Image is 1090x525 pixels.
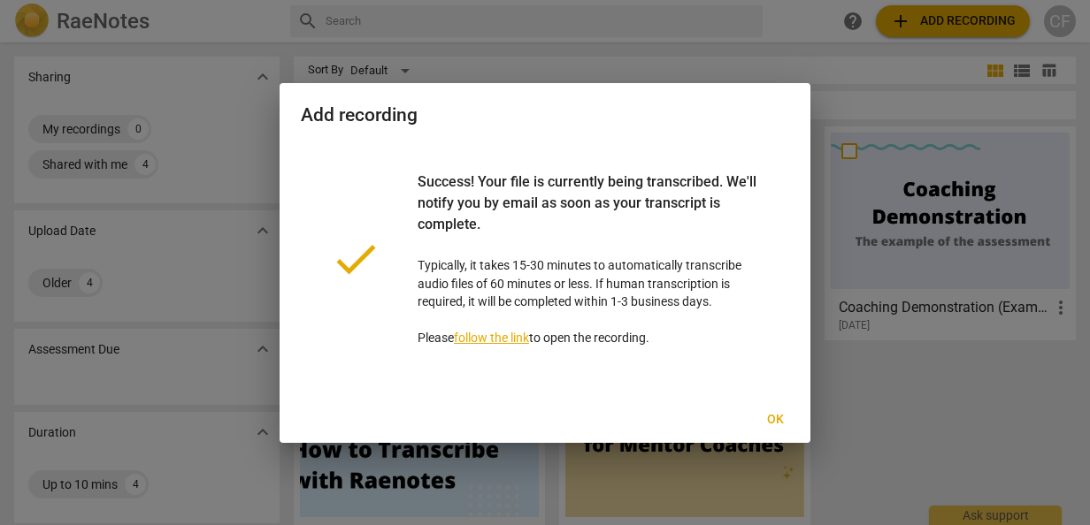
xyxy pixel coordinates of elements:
span: done [329,232,382,285]
button: Ok [747,404,803,436]
p: Typically, it takes 15-30 minutes to automatically transcribe audio files of 60 minutes or less. ... [418,171,761,347]
span: Ok [761,411,789,429]
div: Success! Your file is currently being transcribed. We'll notify you by email as soon as your tran... [418,171,761,256]
a: follow the link [454,331,529,345]
h2: Add recording [301,104,789,126]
